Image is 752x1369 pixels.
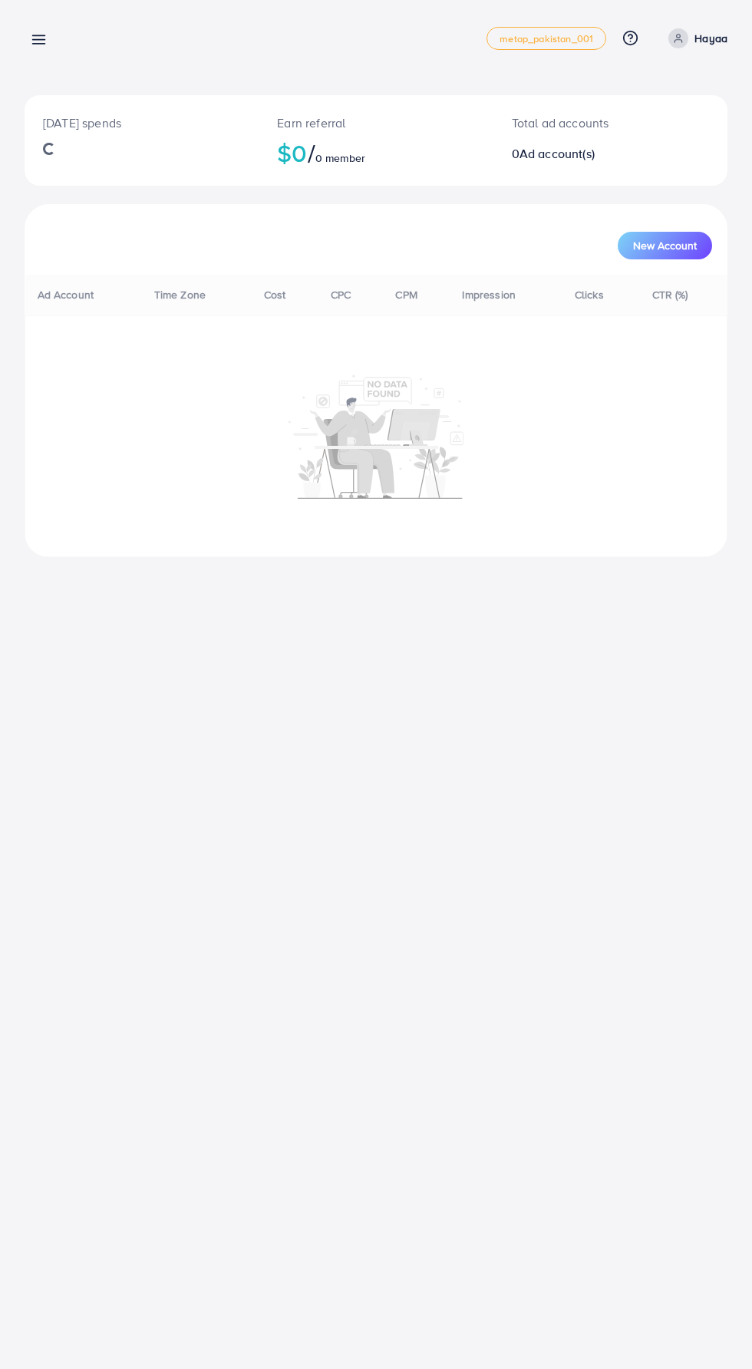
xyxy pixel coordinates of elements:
[315,150,365,166] span: 0 member
[277,114,474,132] p: Earn referral
[43,114,240,132] p: [DATE] spends
[512,114,651,132] p: Total ad accounts
[618,232,712,259] button: New Account
[694,29,727,48] p: Hayaa
[308,135,315,170] span: /
[500,34,593,44] span: metap_pakistan_001
[662,28,727,48] a: Hayaa
[512,147,651,161] h2: 0
[519,145,595,162] span: Ad account(s)
[277,138,474,167] h2: $0
[633,240,697,251] span: New Account
[486,27,606,50] a: metap_pakistan_001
